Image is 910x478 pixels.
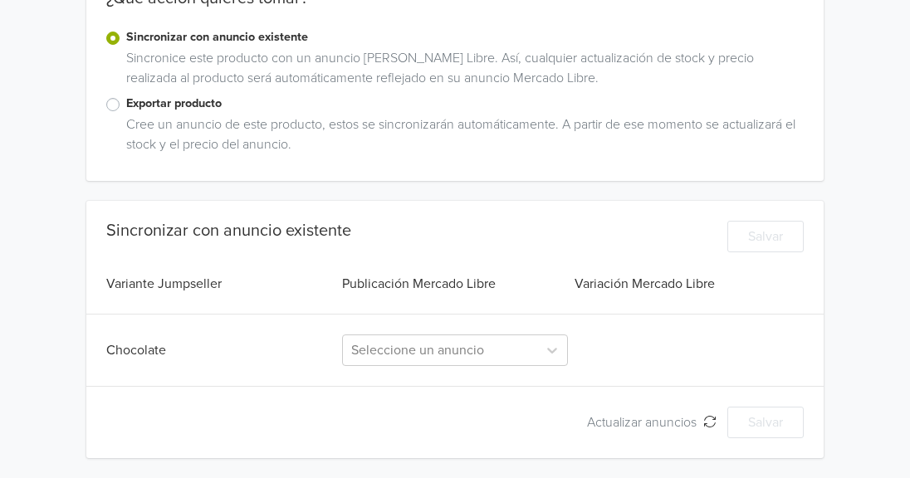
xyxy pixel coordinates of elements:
[727,407,804,438] button: Salvar
[587,414,703,431] span: Actualizar anuncios
[120,48,804,95] div: Sincronice este producto con un anuncio [PERSON_NAME] Libre. Así, cualquier actualización de stoc...
[571,274,804,294] div: Variación Mercado Libre
[106,274,339,294] div: Variante Jumpseller
[106,340,339,360] div: Chocolate
[126,28,804,46] label: Sincronizar con anuncio existente
[106,221,351,241] div: Sincronizar con anuncio existente
[576,407,727,438] button: Actualizar anuncios
[126,95,804,113] label: Exportar producto
[339,274,571,294] div: Publicación Mercado Libre
[120,115,804,161] div: Cree un anuncio de este producto, estos se sincronizarán automáticamente. A partir de ese momento...
[727,221,804,252] button: Salvar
